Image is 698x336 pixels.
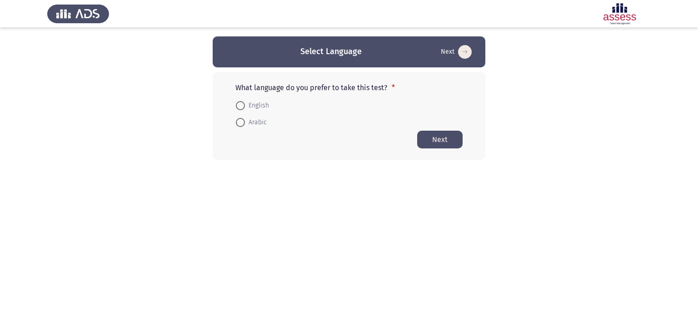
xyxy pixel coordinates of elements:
[300,46,362,57] h3: Select Language
[235,83,463,92] p: What language do you prefer to take this test?
[589,1,651,26] img: Assessment logo of Development Assessment R1 (EN/AR)
[47,1,109,26] img: Assess Talent Management logo
[438,45,474,59] button: Start assessment
[245,117,267,128] span: Arabic
[417,131,463,148] button: Start assessment
[245,100,269,111] span: English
